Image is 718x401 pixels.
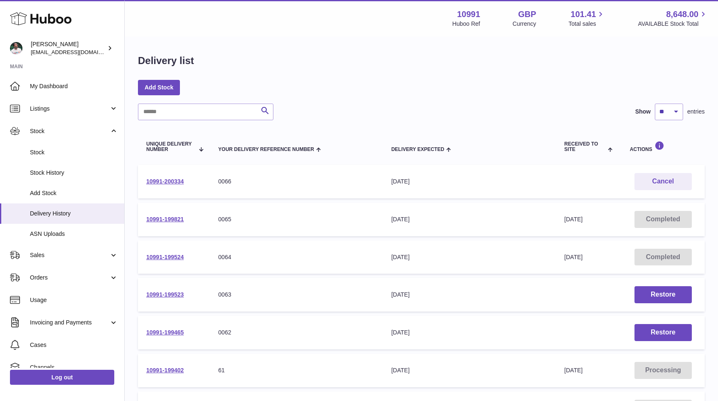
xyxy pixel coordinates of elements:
span: [DATE] [564,254,583,260]
a: 101.41 Total sales [568,9,605,28]
img: timshieff@gmail.com [10,42,22,54]
span: Add Stock [30,189,118,197]
button: Restore [634,324,692,341]
span: Total sales [568,20,605,28]
span: 101.41 [570,9,596,20]
span: Orders [30,274,109,282]
span: AVAILABLE Stock Total [638,20,708,28]
div: 0064 [218,253,374,261]
a: 10991-200334 [146,178,184,185]
span: 8,648.00 [666,9,698,20]
span: Your Delivery Reference Number [218,147,314,152]
span: Sales [30,251,109,259]
div: [DATE] [391,215,548,223]
div: [DATE] [391,253,548,261]
div: Huboo Ref [452,20,480,28]
strong: GBP [518,9,536,20]
a: 10991-199465 [146,329,184,336]
div: 0062 [218,329,374,337]
label: Show [635,108,651,116]
a: 10991-199821 [146,216,184,223]
div: [DATE] [391,178,548,186]
div: Actions [630,141,696,152]
div: [PERSON_NAME] [31,40,106,56]
a: Log out [10,370,114,385]
span: Usage [30,296,118,304]
span: Delivery Expected [391,147,444,152]
button: Cancel [634,173,692,190]
h1: Delivery list [138,54,194,67]
a: Add Stock [138,80,180,95]
span: Channels [30,364,118,371]
a: 8,648.00 AVAILABLE Stock Total [638,9,708,28]
span: My Dashboard [30,82,118,90]
button: Restore [634,286,692,303]
div: 0065 [218,215,374,223]
strong: 10991 [457,9,480,20]
div: 0066 [218,178,374,186]
a: 10991-199524 [146,254,184,260]
div: Currency [513,20,536,28]
div: 0063 [218,291,374,299]
span: Delivery History [30,210,118,218]
span: [DATE] [564,367,583,374]
a: 10991-199523 [146,291,184,298]
div: [DATE] [391,291,548,299]
span: entries [687,108,705,116]
div: 61 [218,366,374,374]
span: Unique Delivery Number [146,141,194,152]
span: Stock History [30,169,118,177]
span: Stock [30,127,109,135]
span: [DATE] [564,216,583,223]
span: Invoicing and Payments [30,319,109,327]
span: ASN Uploads [30,230,118,238]
span: [EMAIL_ADDRESS][DOMAIN_NAME] [31,49,122,55]
span: Cases [30,341,118,349]
span: Received to Site [564,141,606,152]
div: [DATE] [391,329,548,337]
span: Stock [30,149,118,156]
div: [DATE] [391,366,548,374]
a: 10991-199402 [146,367,184,374]
span: Listings [30,105,109,113]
